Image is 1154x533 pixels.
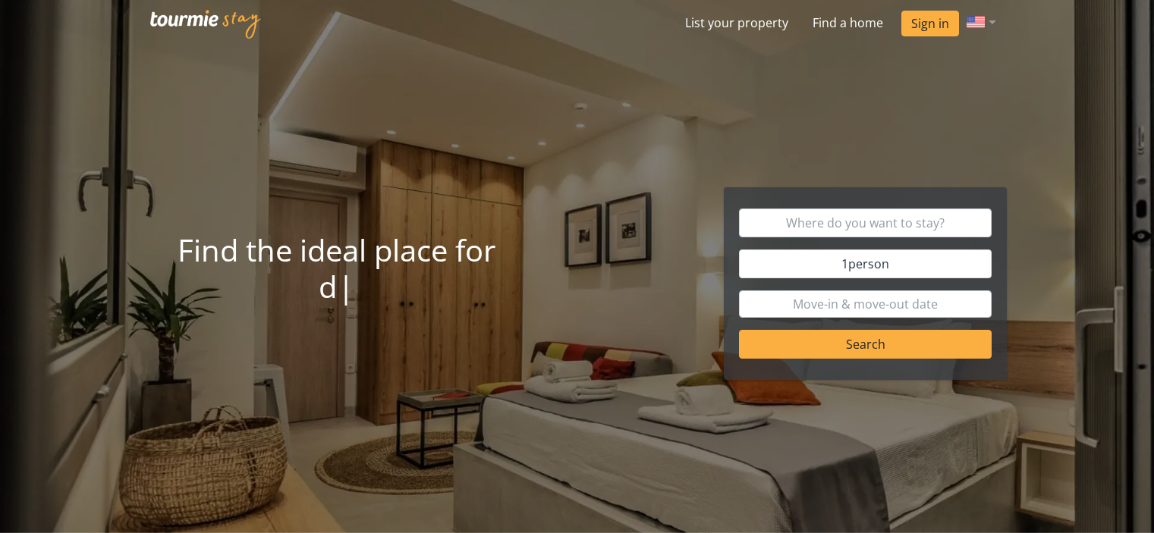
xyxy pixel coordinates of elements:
[848,256,889,272] span: person
[901,11,959,36] a: Sign in
[102,232,571,305] h1: Find the ideal place for
[319,265,337,307] span: d
[150,10,261,39] img: Tourmie Stay logo white
[800,8,895,38] a: Find a home
[739,290,992,318] input: Move-in & move-out date
[673,8,800,38] a: List your property
[739,249,992,278] button: 1person
[841,256,889,272] span: 1
[739,330,992,359] button: Search
[739,208,992,237] input: Where do you want to stay?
